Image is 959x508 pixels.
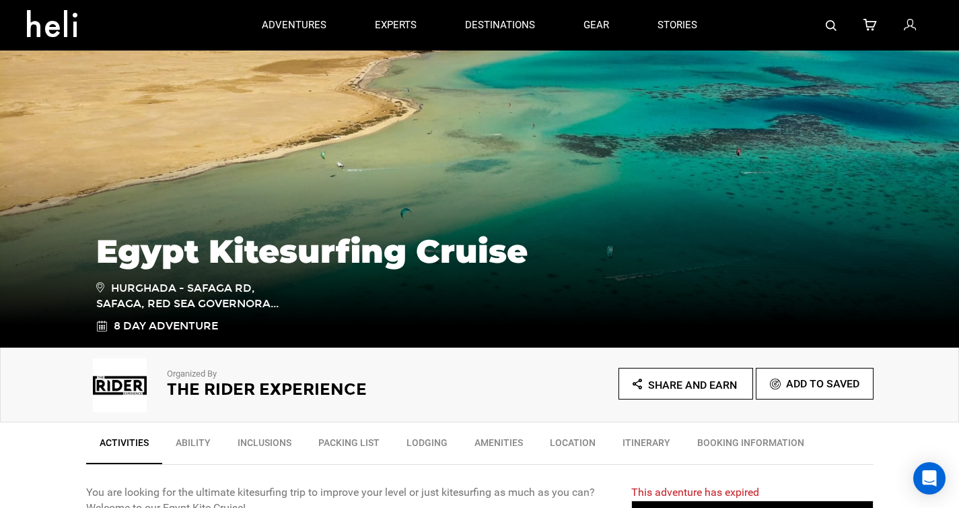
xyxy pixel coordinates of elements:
[305,429,393,463] a: Packing List
[86,429,162,464] a: Activities
[96,233,863,269] h1: Egypt Kitesurfing Cruise
[536,429,609,463] a: Location
[648,379,737,391] span: Share and Earn
[375,18,417,32] p: experts
[224,429,305,463] a: Inclusions
[114,319,218,334] span: 8 Day Adventure
[461,429,536,463] a: Amenities
[826,20,837,31] img: search-bar-icon.svg
[167,368,443,381] p: Organized By
[393,429,461,463] a: Lodging
[162,429,224,463] a: Ability
[786,377,859,390] span: Add To Saved
[86,358,153,412] img: img_d21cdb2885ca2f2a945a4e83475854ef.jpg
[96,280,288,312] span: Hurghada - Safaga Rd, Safaga, Red Sea Governora...
[913,462,946,495] div: Open Intercom Messenger
[609,429,684,463] a: Itinerary
[684,429,818,463] a: BOOKING INFORMATION
[465,18,535,32] p: destinations
[167,381,443,398] h2: The Rider Experience
[631,486,759,499] span: This adventure has expired
[262,18,326,32] p: adventures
